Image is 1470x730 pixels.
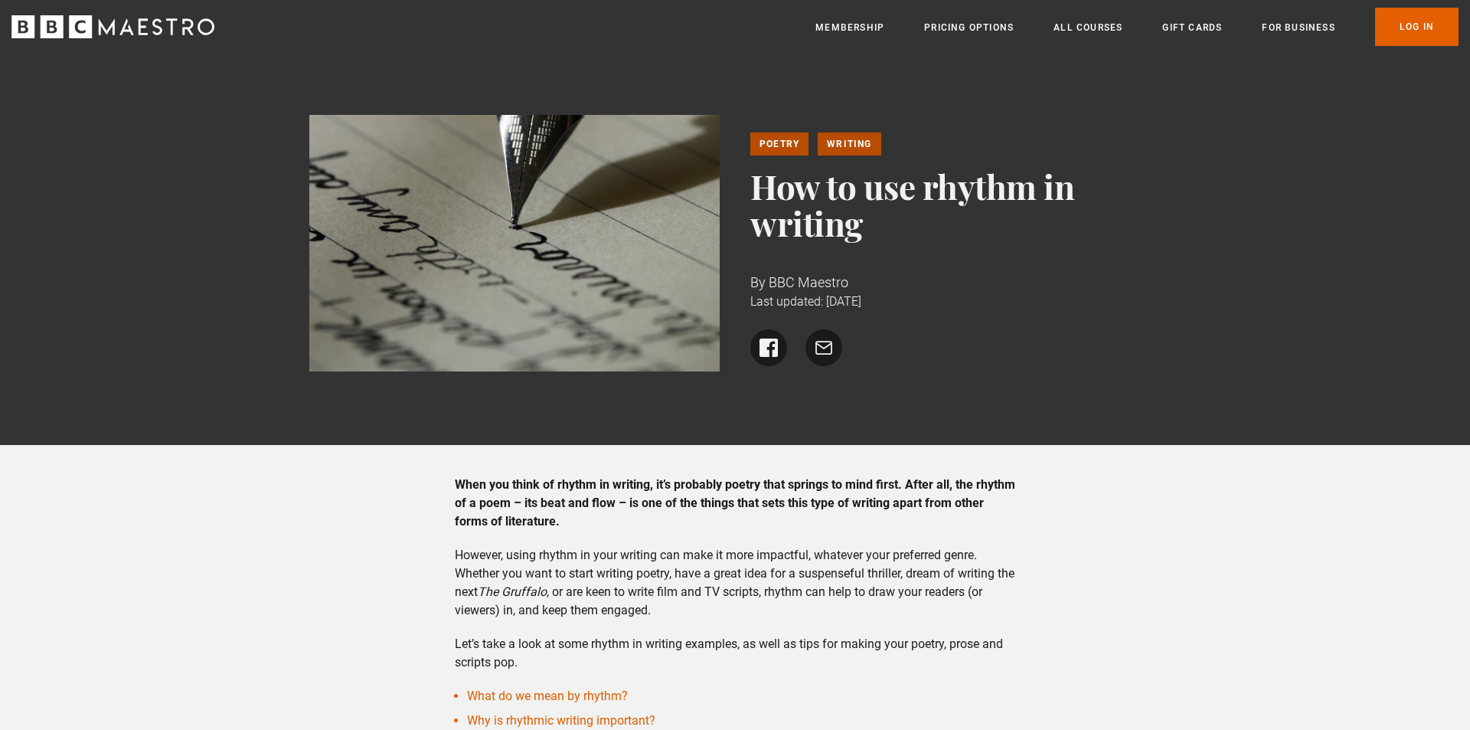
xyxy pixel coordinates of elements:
[467,713,655,728] a: Why is rhythmic writing important?
[1262,20,1334,35] a: For business
[309,115,720,372] img: fountain pen writing on paper
[924,20,1014,35] a: Pricing Options
[1162,20,1222,35] a: Gift Cards
[1375,8,1459,46] a: Log In
[455,546,1016,620] p: However, using rhythm in your writing can make it more impactful, whatever your preferred genre. ...
[750,168,1161,241] h1: How to use rhythm in writing
[815,20,884,35] a: Membership
[750,294,861,309] time: Last updated: [DATE]
[1053,20,1122,35] a: All Courses
[818,133,880,155] a: Writing
[750,274,766,290] span: By
[11,15,214,38] svg: BBC Maestro
[455,635,1016,672] p: Let’s take a look at some rhythm in writing examples, as well as tips for making your poetry, pro...
[750,133,808,155] a: Poetry
[467,689,628,703] a: What do we mean by rhythm?
[815,8,1459,46] nav: Primary
[455,477,1015,529] strong: When you think of rhythm in writing, it’s probably poetry that springs to mind first. After all, ...
[478,584,547,599] em: The Gruffalo
[769,274,848,290] span: BBC Maestro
